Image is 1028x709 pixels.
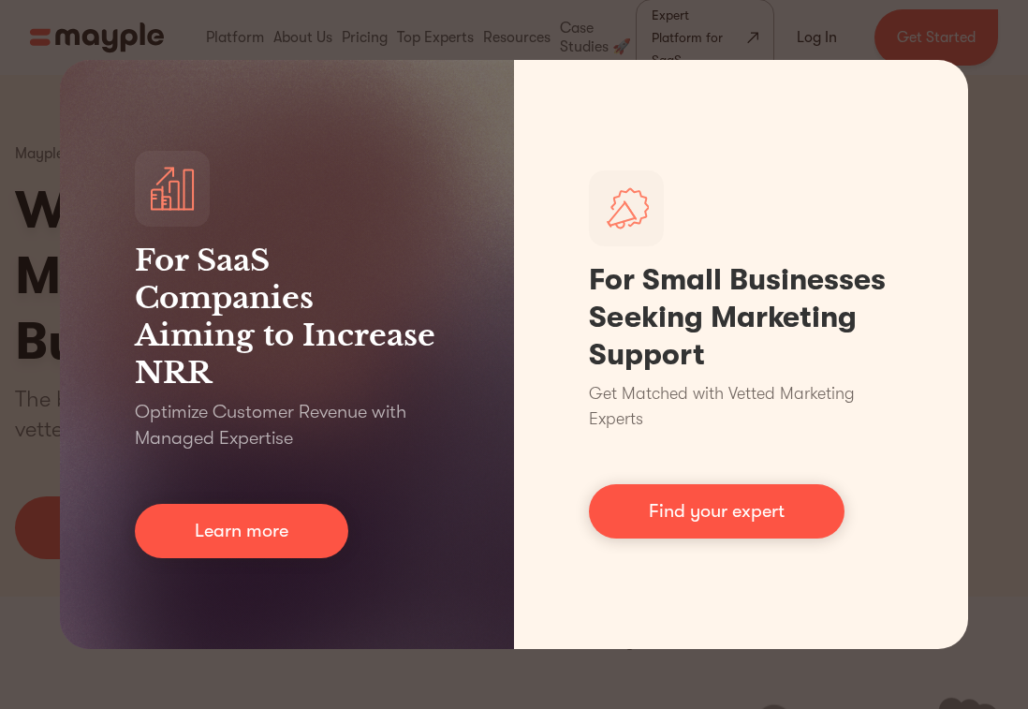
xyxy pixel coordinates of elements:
p: Optimize Customer Revenue with Managed Expertise [135,399,439,451]
a: Learn more [135,504,348,558]
h1: For Small Businesses Seeking Marketing Support [589,261,893,374]
a: Find your expert [589,484,844,539]
p: Get Matched with Vetted Marketing Experts [589,381,893,432]
h3: For SaaS Companies Aiming to Increase NRR [135,242,439,391]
